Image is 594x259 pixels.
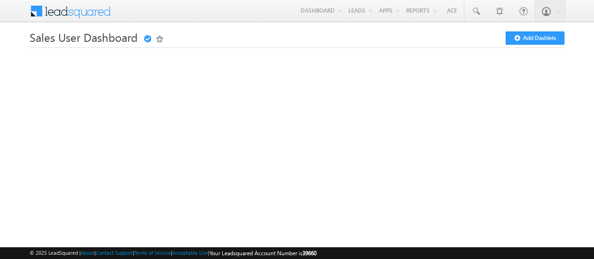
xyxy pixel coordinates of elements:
[209,250,316,257] span: Your Leadsquared Account Number is
[30,30,138,45] span: Sales User Dashboard
[96,250,133,256] a: Contact Support
[81,250,94,256] a: About
[172,250,208,256] a: Acceptable Use
[30,249,316,258] span: © 2025 LeadSquared | | | | |
[506,31,564,45] button: Add Dashlets
[302,250,316,257] span: 39660
[134,250,171,256] a: Terms of Service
